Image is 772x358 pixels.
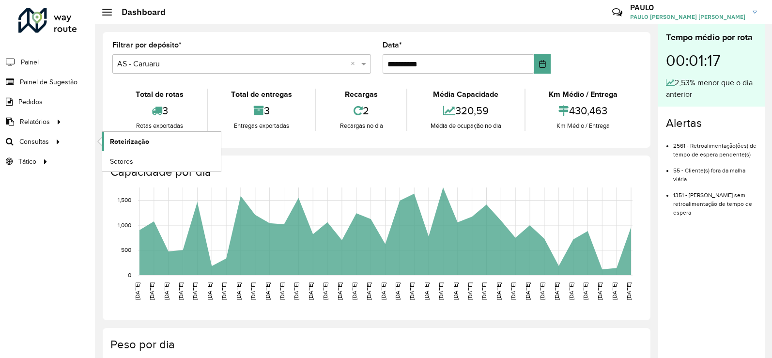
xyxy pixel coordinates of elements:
[525,282,531,300] text: [DATE]
[467,282,473,300] text: [DATE]
[112,7,166,17] h2: Dashboard
[394,282,401,300] text: [DATE]
[163,282,170,300] text: [DATE]
[115,121,204,131] div: Rotas exportadas
[666,44,757,77] div: 00:01:17
[611,282,618,300] text: [DATE]
[452,282,459,300] text: [DATE]
[279,282,285,300] text: [DATE]
[410,121,522,131] div: Média de ocupação no dia
[626,282,632,300] text: [DATE]
[510,282,516,300] text: [DATE]
[128,272,131,278] text: 0
[673,159,757,184] li: 55 - Cliente(s) fora da malha viária
[110,156,133,167] span: Setores
[322,282,328,300] text: [DATE]
[351,282,357,300] text: [DATE]
[337,282,343,300] text: [DATE]
[528,100,638,121] div: 430,463
[423,282,430,300] text: [DATE]
[597,282,603,300] text: [DATE]
[293,282,299,300] text: [DATE]
[366,282,372,300] text: [DATE]
[630,3,745,12] h3: PAULO
[630,13,745,21] span: PAULO [PERSON_NAME] [PERSON_NAME]
[149,282,155,300] text: [DATE]
[115,100,204,121] div: 3
[673,184,757,217] li: 1351 - [PERSON_NAME] sem retroalimentação de tempo de espera
[539,282,545,300] text: [DATE]
[118,222,131,228] text: 1,000
[319,89,403,100] div: Recargas
[607,2,628,23] a: Contato Rápido
[221,282,227,300] text: [DATE]
[319,121,403,131] div: Recargas no dia
[110,165,641,179] h4: Capacidade por dia
[410,100,522,121] div: 320,59
[110,137,149,147] span: Roteirização
[102,132,221,151] a: Roteirização
[264,282,271,300] text: [DATE]
[18,156,36,167] span: Tático
[666,77,757,100] div: 2,53% menor que o dia anterior
[528,121,638,131] div: Km Médio / Entrega
[319,100,403,121] div: 2
[118,197,131,203] text: 1,500
[351,58,359,70] span: Clear all
[18,97,43,107] span: Pedidos
[250,282,256,300] text: [DATE]
[20,117,50,127] span: Relatórios
[192,282,198,300] text: [DATE]
[20,77,77,87] span: Painel de Sugestão
[112,39,182,51] label: Filtrar por depósito
[666,31,757,44] div: Tempo médio por rota
[308,282,314,300] text: [DATE]
[102,152,221,171] a: Setores
[210,100,313,121] div: 3
[206,282,213,300] text: [DATE]
[235,282,242,300] text: [DATE]
[582,282,588,300] text: [DATE]
[666,116,757,130] h4: Alertas
[528,89,638,100] div: Km Médio / Entrega
[121,247,131,253] text: 500
[438,282,444,300] text: [DATE]
[534,54,551,74] button: Choose Date
[210,89,313,100] div: Total de entregas
[495,282,502,300] text: [DATE]
[496,3,598,29] div: Críticas? Dúvidas? Elogios? Sugestões? Entre em contato conosco!
[178,282,184,300] text: [DATE]
[210,121,313,131] div: Entregas exportadas
[134,282,140,300] text: [DATE]
[554,282,560,300] text: [DATE]
[410,89,522,100] div: Média Capacidade
[21,57,39,67] span: Painel
[19,137,49,147] span: Consultas
[409,282,415,300] text: [DATE]
[481,282,487,300] text: [DATE]
[673,134,757,159] li: 2561 - Retroalimentação(ões) de tempo de espera pendente(s)
[380,282,386,300] text: [DATE]
[110,338,641,352] h4: Peso por dia
[383,39,402,51] label: Data
[568,282,574,300] text: [DATE]
[115,89,204,100] div: Total de rotas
